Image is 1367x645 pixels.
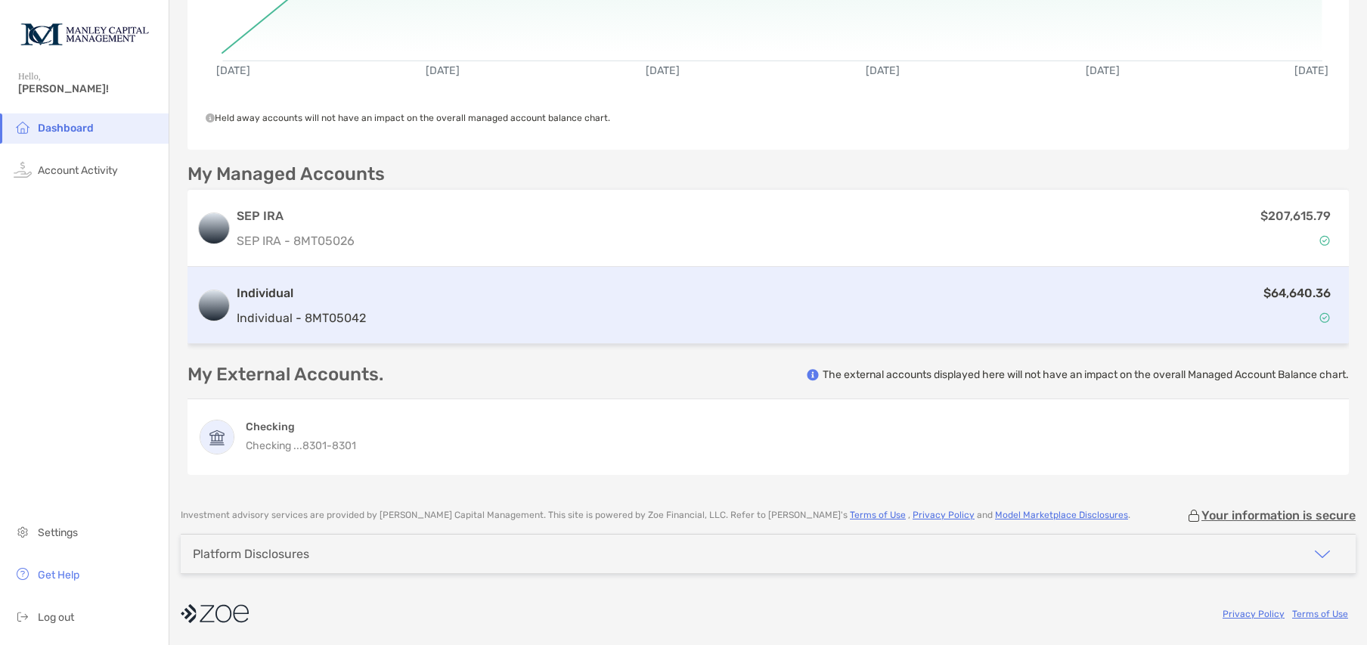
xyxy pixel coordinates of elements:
h3: Individual [237,284,366,302]
p: SEP IRA - 8MT05026 [237,231,355,250]
span: 8301 [332,439,356,452]
img: activity icon [14,160,32,178]
img: Account Status icon [1319,235,1330,246]
text: [DATE] [426,64,460,77]
p: My Managed Accounts [188,165,385,184]
img: logo account [199,290,229,321]
span: Log out [38,611,74,624]
text: [DATE] [866,64,900,77]
img: Checking ...8301 [200,420,234,454]
img: logo account [199,213,229,243]
span: Settings [38,526,78,539]
a: Model Marketplace Disclosures [995,510,1128,520]
span: Account Activity [38,164,118,177]
span: Held away accounts will not have an impact on the overall managed account balance chart. [206,113,610,123]
img: Account Status icon [1319,312,1330,323]
a: Privacy Policy [913,510,975,520]
p: My External Accounts. [188,365,383,384]
span: Get Help [38,569,79,581]
span: [PERSON_NAME]! [18,82,160,95]
h3: SEP IRA [237,207,355,225]
img: company logo [181,597,249,631]
a: Terms of Use [850,510,906,520]
img: icon arrow [1313,545,1331,563]
img: logout icon [14,607,32,625]
p: Investment advisory services are provided by [PERSON_NAME] Capital Management . This site is powe... [181,510,1130,521]
span: Dashboard [38,122,94,135]
text: [DATE] [646,64,680,77]
p: $207,615.79 [1260,206,1331,225]
img: info [807,369,819,381]
h4: Checking [246,420,356,434]
img: settings icon [14,523,32,541]
p: The external accounts displayed here will not have an impact on the overall Managed Account Balan... [823,367,1349,382]
a: Privacy Policy [1223,609,1285,619]
p: Your information is secure [1201,508,1356,523]
text: [DATE] [1295,64,1329,77]
p: Individual - 8MT05042 [237,309,366,327]
img: get-help icon [14,565,32,583]
img: household icon [14,118,32,136]
div: Platform Disclosures [193,547,309,561]
text: [DATE] [216,64,250,77]
text: [DATE] [1086,64,1120,77]
span: Checking ...8301 - [246,439,332,452]
a: Terms of Use [1292,609,1348,619]
img: Zoe Logo [18,6,150,60]
p: $64,640.36 [1263,284,1331,302]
